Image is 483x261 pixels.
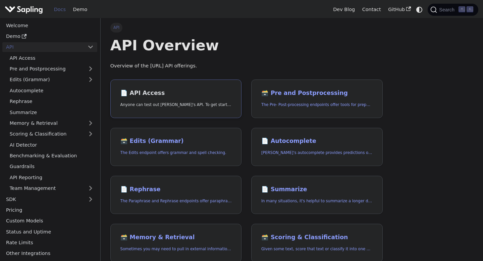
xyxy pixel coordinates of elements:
button: Collapse sidebar category 'API' [84,42,97,52]
a: Demo [69,4,91,15]
a: SDK [2,194,84,204]
button: Switch between dark and light mode (currently system mode) [415,5,424,14]
p: Anyone can test out Sapling's API. To get started with the API, simply: [120,102,232,108]
a: Autocomplete [6,86,97,95]
a: Dev Blog [329,4,358,15]
button: Expand sidebar category 'SDK' [84,194,97,204]
a: 🗃️ Edits (Grammar)The Edits endpoint offers grammar and spell checking. [110,128,242,166]
h2: Edits (Grammar) [120,138,232,145]
h2: Rephrase [120,186,232,193]
p: The Paraphrase and Rephrase endpoints offer paraphrasing for particular styles. [120,198,232,204]
a: AI Detector [6,140,97,150]
p: Sapling's autocomplete provides predictions of the next few characters or words [261,150,373,156]
h2: Summarize [261,186,373,193]
a: Edits (Grammar) [6,75,97,85]
a: GitHub [384,4,414,15]
a: Team Management [6,184,97,193]
a: Guardrails [6,162,97,171]
a: Benchmarking & Evaluation [6,151,97,161]
a: API Reporting [6,172,97,182]
img: Sapling.ai [5,5,43,14]
a: 🗃️ Pre and PostprocessingThe Pre- Post-processing endpoints offer tools for preparing your text d... [251,80,383,118]
a: Sapling.ai [5,5,45,14]
h2: Autocomplete [261,138,373,145]
a: 📄️ API AccessAnyone can test out [PERSON_NAME]'s API. To get started with the API, simply: [110,80,242,118]
kbd: ⌘ [459,6,465,12]
p: In many situations, it's helpful to summarize a longer document into a shorter, more easily diges... [261,198,373,204]
p: The Pre- Post-processing endpoints offer tools for preparing your text data for ingestation as we... [261,102,373,108]
p: The Edits endpoint offers grammar and spell checking. [120,150,232,156]
p: Given some text, score that text or classify it into one of a set of pre-specified categories. [261,246,373,252]
span: API [110,23,123,32]
a: Demo [2,32,97,41]
a: Pre and Postprocessing [6,64,97,74]
p: Overview of the [URL] API offerings. [110,62,383,70]
a: Scoring & Classification [6,129,97,139]
kbd: K [467,6,473,12]
a: Rate Limits [2,238,97,248]
h2: API Access [120,90,232,97]
nav: Breadcrumbs [110,23,383,32]
p: Sometimes you may need to pull in external information that doesn't fit in the context size of an... [120,246,232,252]
a: 📄️ RephraseThe Paraphrase and Rephrase endpoints offer paraphrasing for particular styles. [110,176,242,214]
a: API Access [6,53,97,63]
a: Pricing [2,205,97,215]
a: Contact [359,4,385,15]
a: Status and Uptime [2,227,97,237]
h2: Scoring & Classification [261,234,373,241]
h2: Pre and Postprocessing [261,90,373,97]
span: Search [437,7,459,12]
a: Memory & Retrieval [6,118,97,128]
a: Custom Models [2,216,97,226]
a: Other Integrations [2,249,97,258]
h2: Memory & Retrieval [120,234,232,241]
a: Summarize [6,107,97,117]
a: Docs [50,4,69,15]
a: 📄️ SummarizeIn many situations, it's helpful to summarize a longer document into a shorter, more ... [251,176,383,214]
button: Search (Command+K) [428,4,478,16]
a: Rephrase [6,97,97,106]
a: 📄️ Autocomplete[PERSON_NAME]'s autocomplete provides predictions of the next few characters or words [251,128,383,166]
h1: API Overview [110,36,383,54]
a: API [2,42,84,52]
a: Welcome [2,20,97,30]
